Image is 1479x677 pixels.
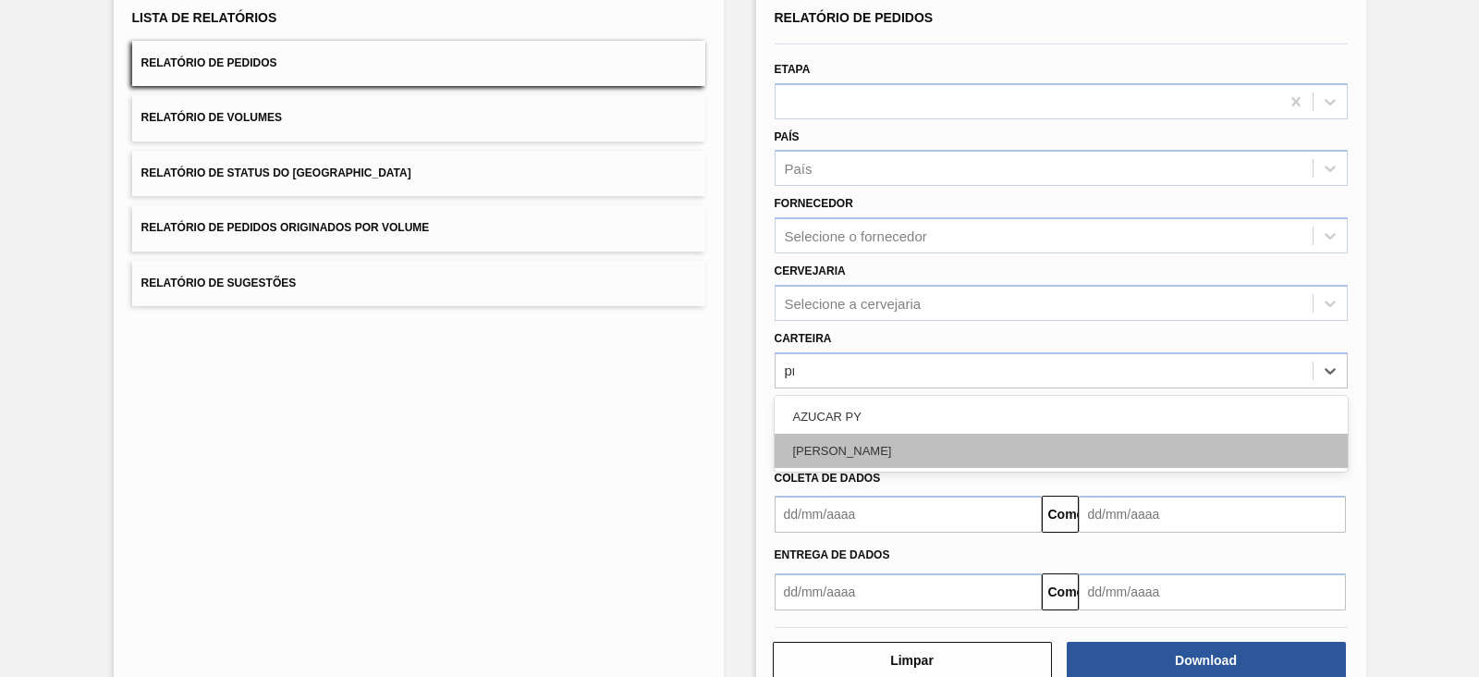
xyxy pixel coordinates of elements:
input: dd/mm/aaaa [1079,573,1346,610]
button: Relatório de Pedidos [132,41,705,86]
font: Selecione a cervejaria [785,295,922,311]
font: Selecione o fornecedor [785,228,927,244]
button: Comeu [1042,573,1079,610]
font: [PERSON_NAME] [793,444,892,458]
button: Relatório de Pedidos Originados por Volume [132,205,705,251]
button: Relatório de Volumes [132,95,705,141]
font: Cervejaria [775,265,846,277]
font: Entrega de dados [775,548,890,561]
font: Coleta de dados [775,472,881,485]
font: Relatório de Status do [GEOGRAPHIC_DATA] [141,166,411,179]
input: dd/mm/aaaa [775,573,1042,610]
font: Comeu [1048,585,1092,599]
font: Relatório de Pedidos [141,56,277,69]
font: Lista de Relatórios [132,10,277,25]
input: dd/mm/aaaa [1079,496,1346,533]
button: Relatório de Sugestões [132,261,705,306]
font: País [775,130,800,143]
font: AZUCAR PY [793,410,862,424]
button: Relatório de Status do [GEOGRAPHIC_DATA] [132,151,705,196]
font: Relatório de Pedidos Originados por Volume [141,222,430,235]
font: Limpar [890,653,934,668]
input: dd/mm/aaaa [775,496,1042,533]
font: Relatório de Volumes [141,112,282,125]
font: Comeu [1048,507,1092,522]
font: Carteira [775,332,832,345]
font: Relatório de Sugestões [141,277,297,289]
font: Relatório de Pedidos [775,10,934,25]
font: Fornecedor [775,197,853,210]
font: País [785,161,813,177]
font: Download [1175,653,1237,668]
button: Comeu [1042,496,1079,533]
font: Etapa [775,63,811,76]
